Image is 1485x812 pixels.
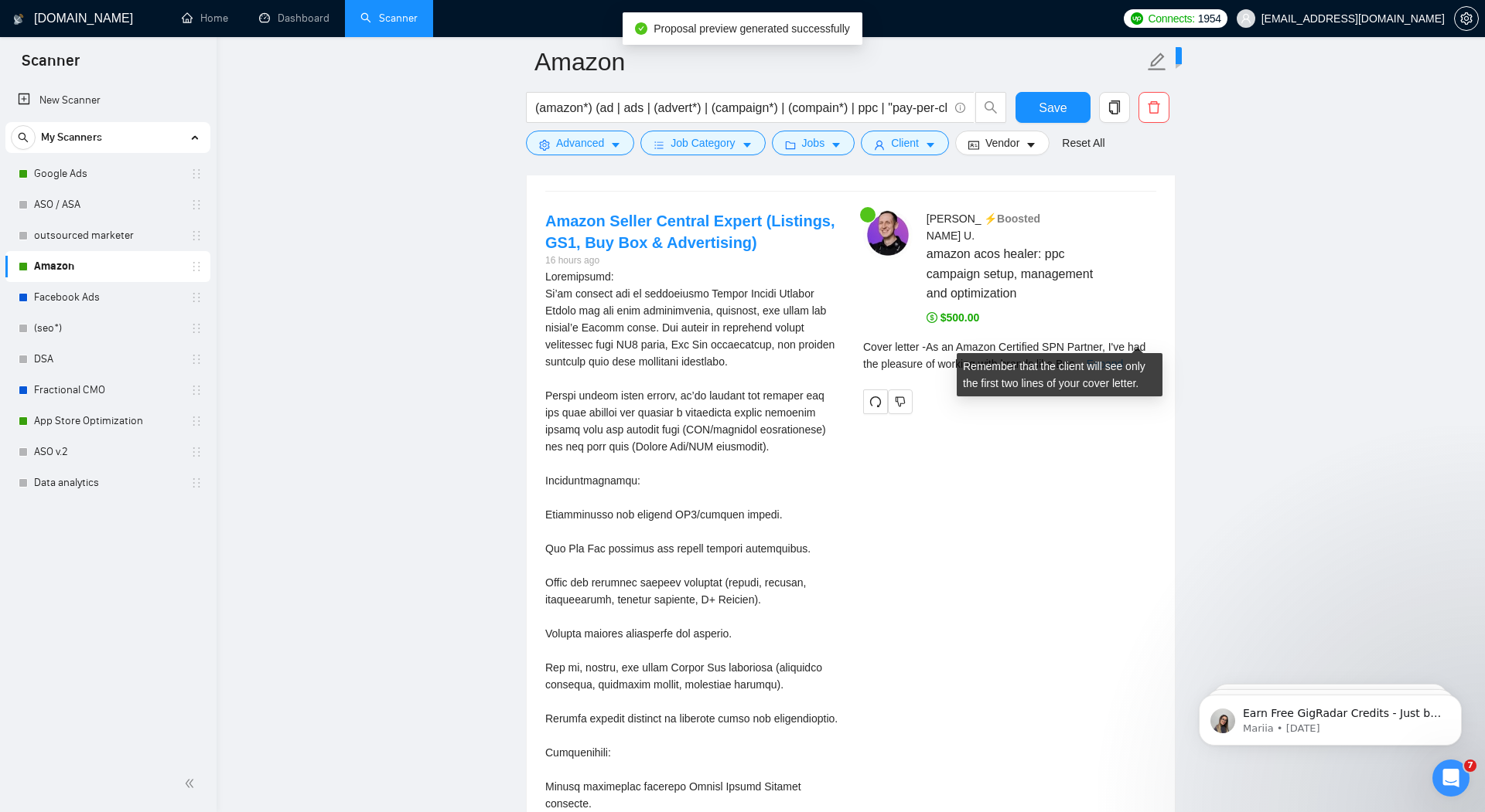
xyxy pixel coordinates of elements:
a: App Store Optimization [34,406,181,437]
span: caret-down [925,139,936,151]
span: holder [190,384,203,396]
button: delete [1138,92,1169,123]
a: dashboardDashboard [259,12,329,25]
span: check-circle [635,22,647,35]
a: Fractional CMO [34,375,181,406]
button: Save [1016,92,1091,123]
span: 7 [1464,759,1476,772]
button: folderJobscaret-down [772,131,855,155]
span: copy [1100,100,1129,114]
span: holder [190,229,203,242]
span: search [12,132,35,143]
span: Advanced [556,134,604,151]
span: dollar [927,312,937,323]
a: Facebook Ads [34,282,181,313]
a: setting [1454,12,1479,25]
span: Jobs [802,134,825,151]
img: logo [13,7,24,32]
span: 1954 [1198,10,1221,27]
span: Cover letter - As an Amazon Certified SPN Partner, I've had the pleasure of working with brands l... [863,341,1145,370]
img: upwork-logo.png [1131,12,1143,25]
span: Proposal preview generated successfully [654,22,850,35]
a: Amazon [34,251,181,282]
span: holder [190,199,203,211]
li: My Scanners [5,122,210,498]
iframe: Intercom notifications message [1176,662,1485,770]
iframe: Intercom live chat [1432,759,1470,797]
span: holder [190,477,203,489]
a: ASO v.2 [34,437,181,467]
span: double-left [184,776,200,791]
a: outsourced marketer [34,220,181,251]
span: Job Category [671,134,735,151]
div: 16 hours ago [545,253,838,268]
span: [PERSON_NAME] U . [927,212,981,242]
a: Reset All [1062,134,1104,151]
span: caret-down [831,139,841,151]
span: caret-down [1026,139,1036,151]
span: setting [1455,12,1478,25]
button: search [975,92,1006,123]
span: dislike [895,396,906,408]
span: holder [190,260,203,273]
span: folder [785,139,796,151]
span: holder [190,322,203,335]
span: amazon acos healer: ppc campaign setup, management and optimization [927,244,1111,302]
input: Scanner name... [534,42,1144,81]
span: holder [190,168,203,180]
a: ASO / ASA [34,189,181,220]
span: user [874,139,885,151]
span: idcard [968,139,979,151]
span: search [976,100,1005,114]
span: holder [190,353,203,365]
span: info-circle [955,103,965,113]
span: holder [190,291,203,304]
div: Remember that the client will see only the first two lines of your cover letter. [863,338,1156,372]
button: barsJob Categorycaret-down [640,131,765,155]
span: edit [1147,52,1167,72]
span: $500.00 [927,311,980,324]
span: caret-down [610,139,621,151]
span: setting [539,139,550,151]
button: copy [1099,92,1130,123]
button: idcardVendorcaret-down [955,131,1050,155]
span: Scanner [9,49,92,82]
span: user [1241,13,1251,24]
button: setting [1454,6,1479,31]
a: searchScanner [360,12,418,25]
span: holder [190,446,203,458]
img: c1ggvvhzv4-VYMujOMOeOswQ5kxDN35l5zuuu1t4LOf74lmy1dysYjovhZFiQDBvF8 [863,210,913,260]
span: caret-down [742,139,753,151]
input: Search Freelance Jobs... [535,98,948,117]
span: delete [1139,100,1169,114]
span: My Scanners [41,122,102,153]
a: (seo*) [34,313,181,344]
span: redo [864,396,887,408]
span: Connects: [1148,10,1194,27]
button: search [11,125,36,150]
span: Save [1039,98,1067,117]
a: DSA [34,344,181,375]
span: Vendor [985,134,1019,151]
a: Data analytics [34,467,181,498]
span: Client [891,134,919,151]
button: dislike [888,389,913,414]
button: redo [863,389,888,414]
a: homeHome [182,12,228,25]
a: New Scanner [18,85,198,116]
span: holder [190,415,203,427]
li: New Scanner [5,85,210,116]
a: Amazon Seller Central Expert (Listings, GS1, Buy Box & Advertising) [545,212,835,251]
div: Remember that the client will see only the first two lines of your cover letter. [957,353,1162,396]
button: userClientcaret-down [861,131,949,155]
span: bars [654,139,664,151]
button: settingAdvancedcaret-down [526,131,634,155]
span: ⚡️Boosted [984,212,1040,225]
a: Google Ads [34,158,181,189]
